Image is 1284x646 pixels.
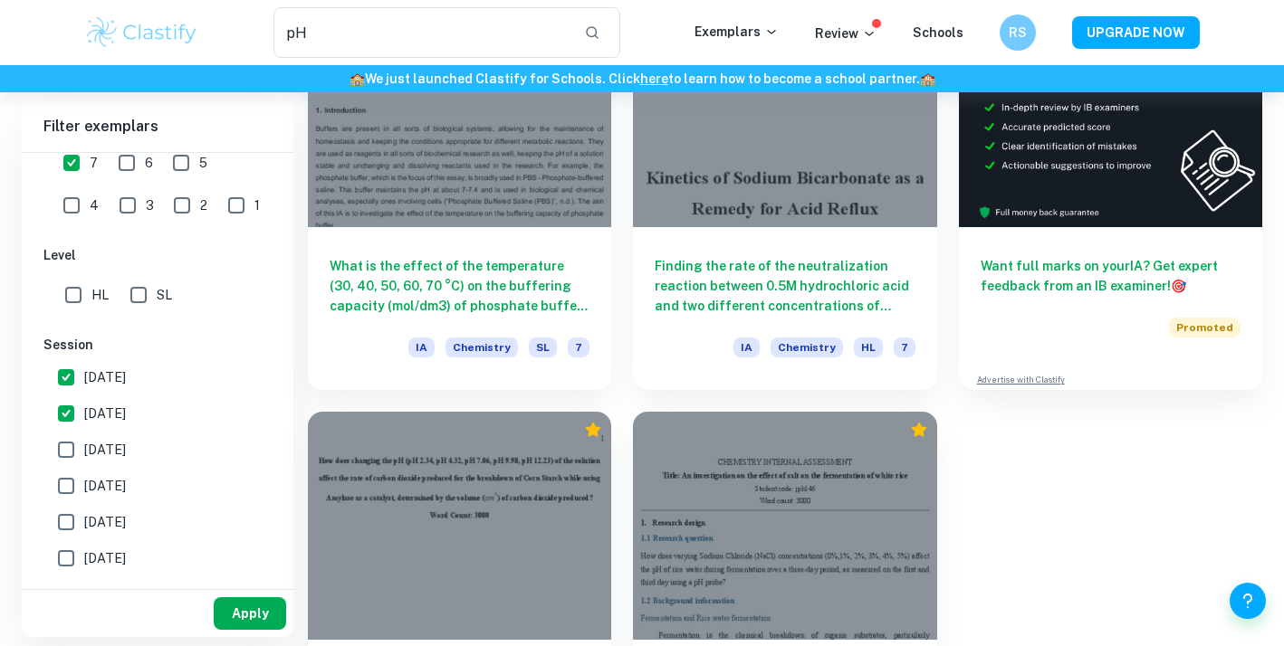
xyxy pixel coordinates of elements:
span: 🏫 [350,71,365,86]
span: SL [529,337,557,357]
span: [DATE] [84,512,126,532]
span: [DATE] [84,404,126,423]
p: Exemplars [695,22,779,42]
h6: Level [43,245,272,265]
button: Apply [214,597,286,630]
span: 5 [199,153,207,173]
span: 🎯 [1171,279,1186,293]
h6: Session [43,335,272,355]
h6: Filter exemplars [22,101,293,152]
span: HL [91,285,109,305]
button: Help and Feedback [1230,583,1266,619]
h6: We just launched Clastify for Schools. Click to learn how to become a school partner. [4,69,1280,89]
a: Advertise with Clastify [977,374,1065,386]
span: SL [157,285,172,305]
h6: Finding the rate of the neutralization reaction between 0.5M hydrochloric acid and two different ... [655,256,915,316]
a: Schools [913,25,963,40]
span: Chemistry [771,337,843,357]
span: 7 [568,337,589,357]
p: Review [815,24,877,43]
span: 3 [146,195,154,215]
img: Clastify logo [84,14,199,51]
h6: RS [1008,23,1029,43]
span: [DATE] [84,548,126,568]
span: 4 [90,195,99,215]
button: RS [1000,14,1036,51]
h6: What is the effect of the temperature (30, 40, 50, 60, 70 °C) on the buffering capacity (mol/dm3)... [330,256,589,316]
span: 🏫 [920,71,935,86]
a: here [640,71,668,86]
input: Search for any exemplars... [273,7,570,58]
span: Chemistry [446,337,518,357]
span: 7 [894,337,915,357]
h6: Want full marks on your IA ? Get expert feedback from an IB examiner! [981,256,1241,296]
span: [DATE] [84,440,126,460]
span: 1 [254,195,260,215]
div: Premium [584,421,602,439]
span: IA [733,337,760,357]
span: 6 [145,153,153,173]
span: [DATE] [84,367,126,387]
span: 2 [200,195,207,215]
span: Promoted [1169,318,1241,337]
span: HL [854,337,883,357]
span: IA [408,337,435,357]
div: Premium [910,421,928,439]
span: 7 [90,153,98,173]
button: UPGRADE NOW [1072,16,1200,49]
span: [DATE] [84,476,126,496]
